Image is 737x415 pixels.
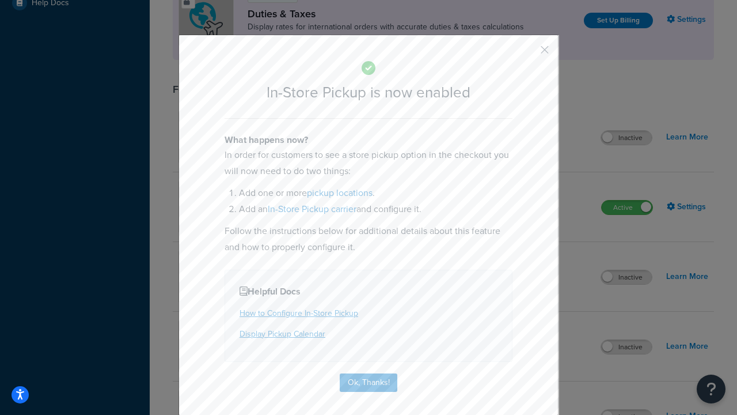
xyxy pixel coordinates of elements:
li: Add an and configure it. [239,201,512,217]
a: pickup locations [307,186,373,199]
li: Add one or more . [239,185,512,201]
p: Follow the instructions below for additional details about this feature and how to properly confi... [225,223,512,255]
h4: Helpful Docs [240,285,497,299]
a: How to Configure In-Store Pickup [240,307,358,319]
button: Ok, Thanks! [340,373,397,392]
h2: In-Store Pickup is now enabled [225,84,512,101]
p: In order for customers to see a store pickup option in the checkout you will now need to do two t... [225,147,512,179]
a: Display Pickup Calendar [240,328,325,340]
a: In-Store Pickup carrier [268,202,356,216]
h4: What happens now? [225,133,512,147]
